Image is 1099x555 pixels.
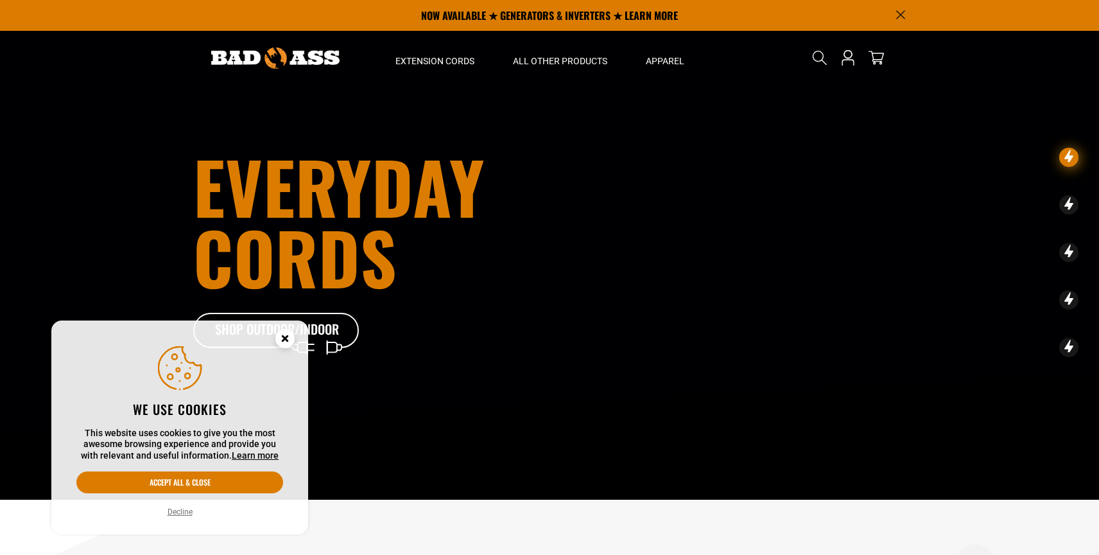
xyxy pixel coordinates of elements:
span: Extension Cords [395,55,474,67]
a: Learn more [232,450,279,461]
summary: Search [809,48,830,68]
a: Shop Outdoor/Indoor [193,313,360,349]
p: This website uses cookies to give you the most awesome browsing experience and provide you with r... [76,428,283,462]
summary: All Other Products [494,31,627,85]
h2: We use cookies [76,401,283,418]
summary: Extension Cords [376,31,494,85]
aside: Cookie Consent [51,321,308,535]
span: Apparel [646,55,684,67]
img: Bad Ass Extension Cords [211,48,340,69]
span: All Other Products [513,55,607,67]
summary: Apparel [627,31,704,85]
button: Decline [164,506,196,518]
button: Accept all & close [76,471,283,493]
h1: Everyday cords [193,151,621,292]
